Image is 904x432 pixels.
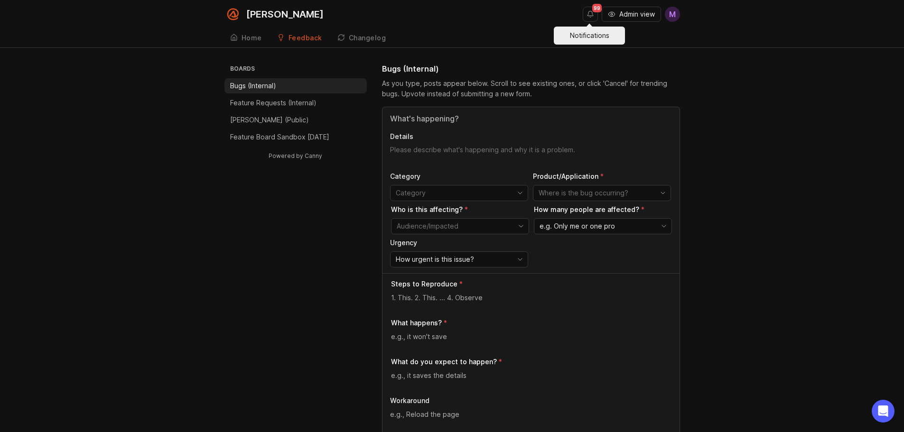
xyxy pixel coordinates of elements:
div: Open Intercom Messenger [872,400,895,423]
a: Feedback [271,28,328,48]
span: How urgent is this issue? [396,254,474,265]
h1: Bugs (Internal) [382,63,439,74]
input: Audience/Impacted [397,221,513,231]
div: [PERSON_NAME] [246,9,324,19]
span: 99 [592,4,602,12]
img: Smith.ai logo [224,6,242,23]
div: As you type, posts appear below. Scroll to see existing ones, or click 'Cancel' for trending bugs... [382,78,680,99]
input: Where is the bug occurring? [539,188,654,198]
div: toggle menu [533,185,671,201]
div: Home [242,35,262,41]
div: toggle menu [390,251,528,267]
p: Details [390,132,672,141]
a: [PERSON_NAME] (Public) [224,112,367,128]
p: Who is this affecting? [391,205,529,214]
a: Feature Board Sandbox [DATE] [224,129,367,145]
div: Notifications [554,27,625,45]
p: Workaround [390,396,672,405]
div: toggle menu [391,218,529,234]
svg: toggle icon [656,222,671,230]
div: Changelog [349,35,386,41]
svg: toggle icon [655,189,671,197]
button: Notifications [583,7,598,22]
a: Feature Requests (Internal) [224,95,367,110]
textarea: Details [390,145,672,164]
span: M [669,9,676,20]
a: Home [224,28,268,48]
a: Powered by Canny [267,150,324,161]
p: What do you expect to happen? [391,357,497,367]
p: How many people are affected? [534,205,672,214]
span: Admin view [619,9,655,19]
h3: Boards [228,63,367,76]
p: [PERSON_NAME] (Public) [230,115,309,125]
svg: toggle icon [513,189,528,197]
button: Admin view [602,7,661,22]
input: Title [390,113,672,124]
div: Feedback [289,35,322,41]
span: e.g. Only me or one pro [540,221,615,231]
p: Bugs (Internal) [230,81,276,91]
svg: toggle icon [513,256,528,263]
p: Urgency [390,238,528,248]
p: Feature Board Sandbox [DATE] [230,132,329,142]
input: Category [396,188,512,198]
p: Feature Requests (Internal) [230,98,317,108]
div: toggle menu [390,185,528,201]
a: Bugs (Internal) [224,78,367,93]
svg: toggle icon [513,222,529,230]
button: M [665,7,680,22]
p: What happens? [391,318,442,328]
p: Category [390,172,528,181]
p: Steps to Reproduce [391,279,457,289]
div: toggle menu [534,218,672,234]
p: Product/Application [533,172,671,181]
a: Changelog [332,28,392,48]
